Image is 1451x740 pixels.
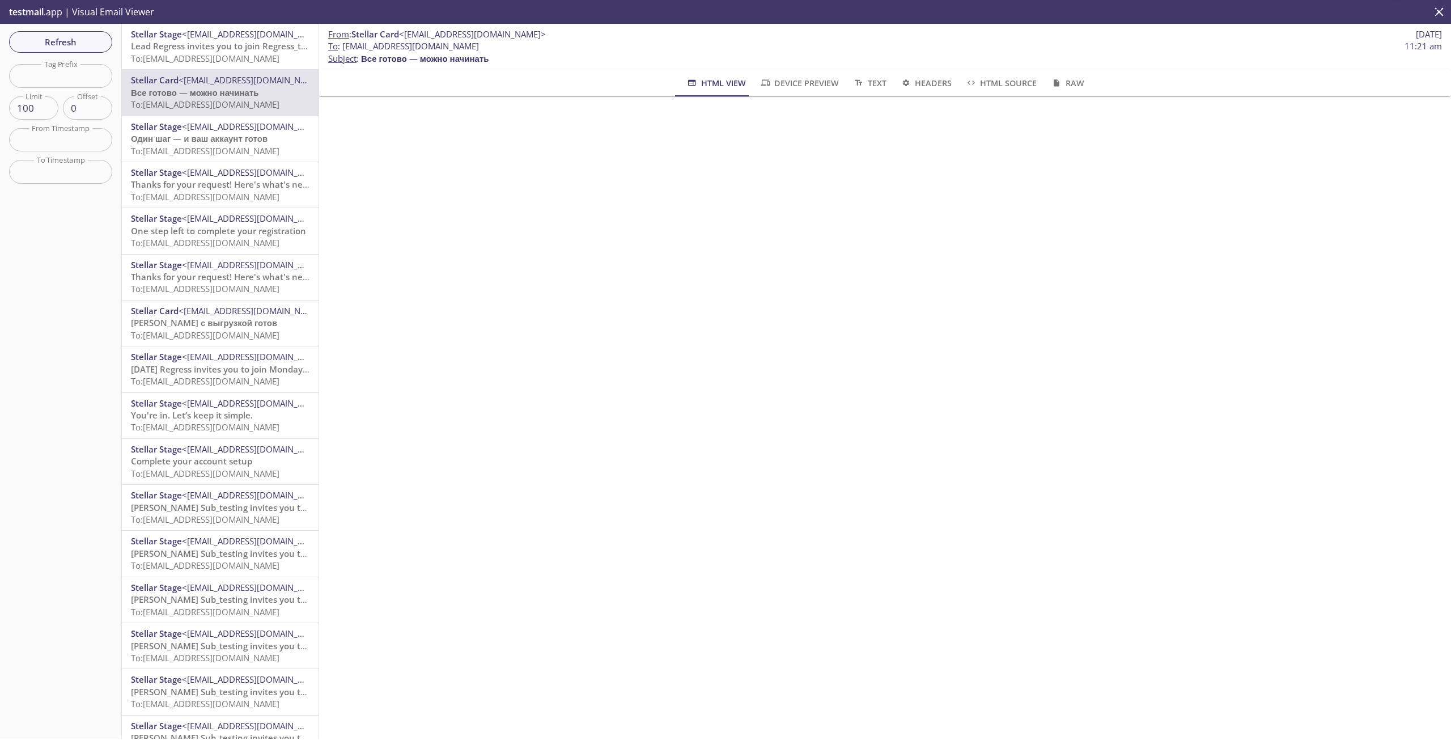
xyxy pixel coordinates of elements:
span: : [EMAIL_ADDRESS][DOMAIN_NAME] [328,40,479,52]
span: Stellar Stage [131,28,182,40]
span: Raw [1050,76,1084,90]
div: Stellar Stage<[EMAIL_ADDRESS][DOMAIN_NAME]>You're in. Let’s keep it simple.To:[EMAIL_ADDRESS][DOM... [122,393,319,438]
span: Device Preview [760,76,839,90]
span: To: [EMAIL_ADDRESS][DOMAIN_NAME] [131,283,279,294]
span: [DATE] Regress invites you to join Monday_regress [131,363,336,375]
span: Stellar Stage [131,398,182,409]
span: To: [EMAIL_ADDRESS][DOMAIN_NAME] [131,606,279,618]
span: 11:21 am [1405,40,1442,52]
span: <[EMAIL_ADDRESS][DOMAIN_NAME]> [182,167,329,178]
p: : [328,40,1442,65]
span: Stellar Stage [131,351,182,362]
div: Stellar Stage<[EMAIL_ADDRESS][DOMAIN_NAME]>Lead Regress invites you to join Regress_teamTo:[EMAIL... [122,24,319,69]
span: Stellar Stage [131,674,182,685]
span: [PERSON_NAME] Sub_testing invites you to join Sub_testing_thuesday [131,502,414,513]
div: Stellar Stage<[EMAIL_ADDRESS][DOMAIN_NAME]>Один шаг — и ваш аккаунт готовTo:[EMAIL_ADDRESS][DOMAI... [122,116,319,162]
span: One step left to complete your registration [131,225,306,236]
span: Все готово — можно начинать [131,87,259,98]
button: Refresh [9,31,112,53]
span: To [328,40,338,52]
span: <[EMAIL_ADDRESS][DOMAIN_NAME]> [182,28,329,40]
span: Thanks for your request! Here's what's next [131,179,311,190]
span: [PERSON_NAME] Sub_testing invites you to join Sub_testing_thuesday [131,640,414,652]
span: Один шаг — и ваш аккаунт готов [131,133,268,144]
span: To: [EMAIL_ADDRESS][DOMAIN_NAME] [131,698,279,709]
span: HTML View [686,76,745,90]
span: Complete your account setup [131,455,252,467]
div: Stellar Stage<[EMAIL_ADDRESS][DOMAIN_NAME]>[DATE] Regress invites you to join Monday_regressTo:[E... [122,346,319,392]
span: Stellar Stage [131,213,182,224]
span: <[EMAIL_ADDRESS][DOMAIN_NAME]> [179,305,325,316]
div: Stellar Stage<[EMAIL_ADDRESS][DOMAIN_NAME]>[PERSON_NAME] Sub_testing invites you to join Sub_test... [122,623,319,669]
span: Stellar Stage [131,720,182,731]
div: Stellar Stage<[EMAIL_ADDRESS][DOMAIN_NAME]>Thanks for your request! Here's what's nextTo:[EMAIL_A... [122,255,319,300]
span: To: [EMAIL_ADDRESS][DOMAIN_NAME] [131,421,279,433]
span: From [328,28,349,40]
span: Все готово — можно начинать [361,53,489,64]
span: [PERSON_NAME] Sub_testing invites you to join Sub_testing_thuesday [131,686,414,697]
span: <[EMAIL_ADDRESS][DOMAIN_NAME]> [182,398,329,409]
span: Text [852,76,886,90]
span: To: [EMAIL_ADDRESS][DOMAIN_NAME] [131,237,279,248]
div: Stellar Card<[EMAIL_ADDRESS][DOMAIN_NAME]>Все готово — можно начинатьTo:[EMAIL_ADDRESS][DOMAIN_NAME] [122,70,319,115]
span: Stellar Card [131,305,179,316]
span: Stellar Stage [131,259,182,270]
div: Stellar Card<[EMAIL_ADDRESS][DOMAIN_NAME]>[PERSON_NAME] с выгрузкой готовTo:[EMAIL_ADDRESS][DOMAI... [122,301,319,346]
span: testmail [9,6,44,18]
span: To: [EMAIL_ADDRESS][DOMAIN_NAME] [131,375,279,387]
span: <[EMAIL_ADDRESS][DOMAIN_NAME]> [182,674,329,685]
div: Stellar Stage<[EMAIL_ADDRESS][DOMAIN_NAME]>One step left to complete your registrationTo:[EMAIL_A... [122,208,319,253]
span: Headers [900,76,952,90]
span: To: [EMAIL_ADDRESS][DOMAIN_NAME] [131,329,279,341]
div: Stellar Stage<[EMAIL_ADDRESS][DOMAIN_NAME]>[PERSON_NAME] Sub_testing invites you to join Sub_test... [122,669,319,714]
span: To: [EMAIL_ADDRESS][DOMAIN_NAME] [131,191,279,202]
span: <[EMAIL_ADDRESS][DOMAIN_NAME]> [182,489,329,501]
span: Stellar Card [131,74,179,86]
span: <[EMAIL_ADDRESS][DOMAIN_NAME]> [182,259,329,270]
span: Refresh [18,35,103,49]
span: <[EMAIL_ADDRESS][DOMAIN_NAME]> [182,582,329,593]
span: <[EMAIL_ADDRESS][DOMAIN_NAME]> [179,74,325,86]
div: Stellar Stage<[EMAIL_ADDRESS][DOMAIN_NAME]>[PERSON_NAME] Sub_testing invites you to join Sub_test... [122,485,319,530]
span: To: [EMAIL_ADDRESS][DOMAIN_NAME] [131,53,279,64]
span: <[EMAIL_ADDRESS][DOMAIN_NAME]> [182,351,329,362]
span: To: [EMAIL_ADDRESS][DOMAIN_NAME] [131,652,279,663]
span: To: [EMAIL_ADDRESS][DOMAIN_NAME] [131,468,279,479]
div: Stellar Stage<[EMAIL_ADDRESS][DOMAIN_NAME]>[PERSON_NAME] Sub_testing invites you to join Sub_test... [122,531,319,576]
span: Stellar Stage [131,443,182,455]
span: <[EMAIL_ADDRESS][DOMAIN_NAME]> [182,121,329,132]
span: Stellar Stage [131,167,182,178]
span: [DATE] [1416,28,1442,40]
span: Stellar Card [351,28,399,40]
span: Stellar Stage [131,582,182,593]
span: Subject [328,53,357,64]
span: : [328,28,546,40]
span: <[EMAIL_ADDRESS][DOMAIN_NAME]> [182,443,329,455]
span: HTML Source [965,76,1037,90]
span: Stellar Stage [131,489,182,501]
span: [PERSON_NAME] с выгрузкой готов [131,317,277,328]
span: <[EMAIL_ADDRESS][DOMAIN_NAME]> [182,628,329,639]
span: [PERSON_NAME] Sub_testing invites you to join Sub_testing_thuesday [131,594,414,605]
span: <[EMAIL_ADDRESS][DOMAIN_NAME]> [182,535,329,547]
span: <[EMAIL_ADDRESS][DOMAIN_NAME]> [399,28,546,40]
span: <[EMAIL_ADDRESS][DOMAIN_NAME]> [182,720,329,731]
span: To: [EMAIL_ADDRESS][DOMAIN_NAME] [131,145,279,157]
span: Stellar Stage [131,535,182,547]
span: To: [EMAIL_ADDRESS][DOMAIN_NAME] [131,514,279,525]
span: To: [EMAIL_ADDRESS][DOMAIN_NAME] [131,99,279,110]
span: To: [EMAIL_ADDRESS][DOMAIN_NAME] [131,560,279,571]
span: <[EMAIL_ADDRESS][DOMAIN_NAME]> [182,213,329,224]
div: Stellar Stage<[EMAIL_ADDRESS][DOMAIN_NAME]>[PERSON_NAME] Sub_testing invites you to join Sub_test... [122,577,319,623]
span: Stellar Stage [131,121,182,132]
span: You're in. Let’s keep it simple. [131,409,253,421]
div: Stellar Stage<[EMAIL_ADDRESS][DOMAIN_NAME]>Thanks for your request! Here's what's nextTo:[EMAIL_A... [122,162,319,208]
span: [PERSON_NAME] Sub_testing invites you to join Sub_testing_thuesday [131,548,414,559]
div: Stellar Stage<[EMAIL_ADDRESS][DOMAIN_NAME]>Complete your account setupTo:[EMAIL_ADDRESS][DOMAIN_N... [122,439,319,484]
span: Thanks for your request! Here's what's next [131,271,311,282]
span: Lead Regress invites you to join Regress_team [131,40,319,52]
span: Stellar Stage [131,628,182,639]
